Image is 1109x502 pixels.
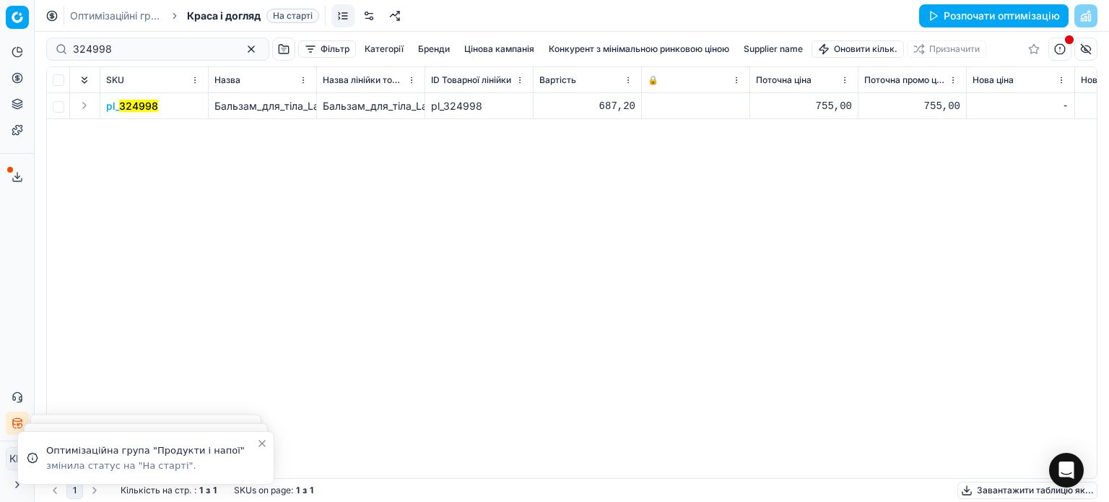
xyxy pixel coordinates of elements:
[648,74,658,86] span: 🔒
[119,100,158,112] mark: 324998
[323,74,404,86] span: Назва лінійки товарів
[106,99,158,113] button: pl_324998
[458,40,540,58] button: Цінова кампанія
[73,42,231,56] input: Пошук по SKU або назві
[310,485,313,496] strong: 1
[253,435,271,452] button: Close toast
[46,482,64,499] button: Go to previous page
[106,99,158,113] span: pl_
[756,74,812,86] span: Поточна ціна
[543,40,735,58] button: Конкурент з мінімальною ринковою ціною
[412,40,456,58] button: Бренди
[303,485,307,496] strong: з
[957,482,1097,499] button: Завантажити таблицю як...
[187,9,261,23] span: Краса і догляд
[323,99,419,113] div: Бальзам_для_тіла_La_Roche-Posay_Lipikar_AP+M_400_мл_(MB235800)
[539,74,576,86] span: Вартість
[106,74,124,86] span: SKU
[756,99,852,113] div: 755,00
[213,485,217,496] strong: 1
[66,482,83,499] button: 1
[973,99,1069,113] div: -
[266,9,319,23] span: На старті
[359,40,409,58] button: Категорії
[431,74,511,86] span: ID Товарної лінійки
[298,40,356,58] button: Фільтр
[206,485,210,496] strong: з
[296,485,300,496] strong: 1
[864,99,960,113] div: 755,00
[121,485,191,496] span: Кількість на стр.
[539,99,635,113] div: 687,20
[121,485,217,496] div: :
[70,9,162,23] a: Оптимізаційні групи
[76,97,93,114] button: Expand
[864,74,946,86] span: Поточна промо ціна
[6,447,29,470] button: КM
[431,99,527,113] div: pl_324998
[46,459,256,472] div: змінила статус на "На старті".
[214,74,240,86] span: Назва
[46,443,256,458] div: Оптимізаційна група "Продукти і напої"
[738,40,809,58] button: Supplier name
[214,100,561,112] span: Бальзам_для_тіла_La_Roche-Posay_Lipikar_AP+M_400_мл_(MB235800)
[907,40,986,58] button: Призначити
[234,485,293,496] span: SKUs on page :
[919,4,1069,27] button: Розпочати оптимізацію
[70,9,319,23] nav: breadcrumb
[76,72,93,89] button: Expand all
[973,74,1014,86] span: Нова ціна
[46,482,103,499] nav: pagination
[6,448,28,469] span: КM
[86,482,103,499] button: Go to next page
[812,40,904,58] button: Оновити кільк.
[1049,453,1084,488] div: Open Intercom Messenger
[187,9,319,23] span: Краса і доглядНа старті
[199,485,203,496] strong: 1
